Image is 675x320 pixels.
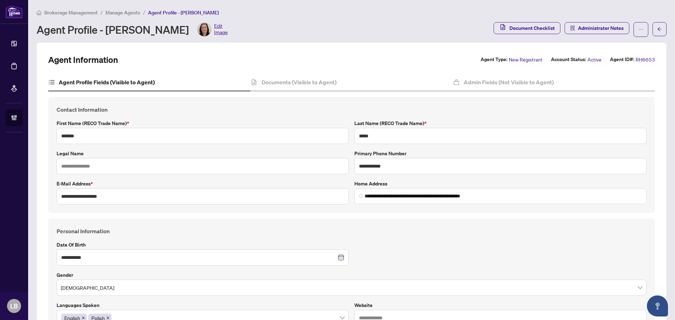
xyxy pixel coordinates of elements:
span: Brokerage Management [44,9,98,16]
span: solution [570,26,575,31]
label: Date of Birth [57,241,349,249]
label: Account Status: [551,55,586,64]
span: Active [587,55,602,64]
img: logo [6,5,22,18]
div: Agent Profile - [PERSON_NAME] [37,22,228,37]
button: Document Checklist [494,22,560,34]
span: Document Checklist [509,22,555,34]
label: Website [354,301,647,309]
label: Home Address [354,180,647,188]
h4: Documents (Visible to Agent) [262,78,336,86]
label: Primary Phone Number [354,150,647,157]
span: close [82,316,85,320]
label: Languages spoken [57,301,349,309]
h4: Contact Information [57,105,647,114]
img: search_icon [359,194,363,198]
span: ellipsis [638,27,643,32]
label: Last Name (RECO Trade Name) [354,119,647,127]
li: / [143,8,145,17]
label: Gender [57,271,647,279]
label: E-mail Address [57,180,349,188]
span: Female [61,281,642,294]
h2: Agent Information [48,54,118,65]
span: close [106,316,110,320]
label: Legal Name [57,150,349,157]
img: Profile Icon [198,23,211,36]
h4: Personal Information [57,227,647,235]
h4: Agent Profile Fields (Visible to Agent) [59,78,155,86]
button: Administrator Notes [565,22,629,34]
span: LB [10,301,18,311]
h4: Admin Fields (Not Visible to Agent) [464,78,554,86]
li: / [101,8,103,17]
button: Open asap [647,295,668,316]
span: RH6653 [636,55,655,64]
label: First Name (RECO Trade Name) [57,119,349,127]
span: Manage Agents [105,9,140,16]
span: New Registrant [509,55,542,64]
span: home [37,10,41,15]
span: arrow-left [657,27,662,32]
span: Edit Image [214,22,228,37]
label: Agent ID#: [610,55,634,64]
span: Agent Profile - [PERSON_NAME] [148,9,219,16]
label: Agent Type: [481,55,507,64]
span: Administrator Notes [578,22,624,34]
